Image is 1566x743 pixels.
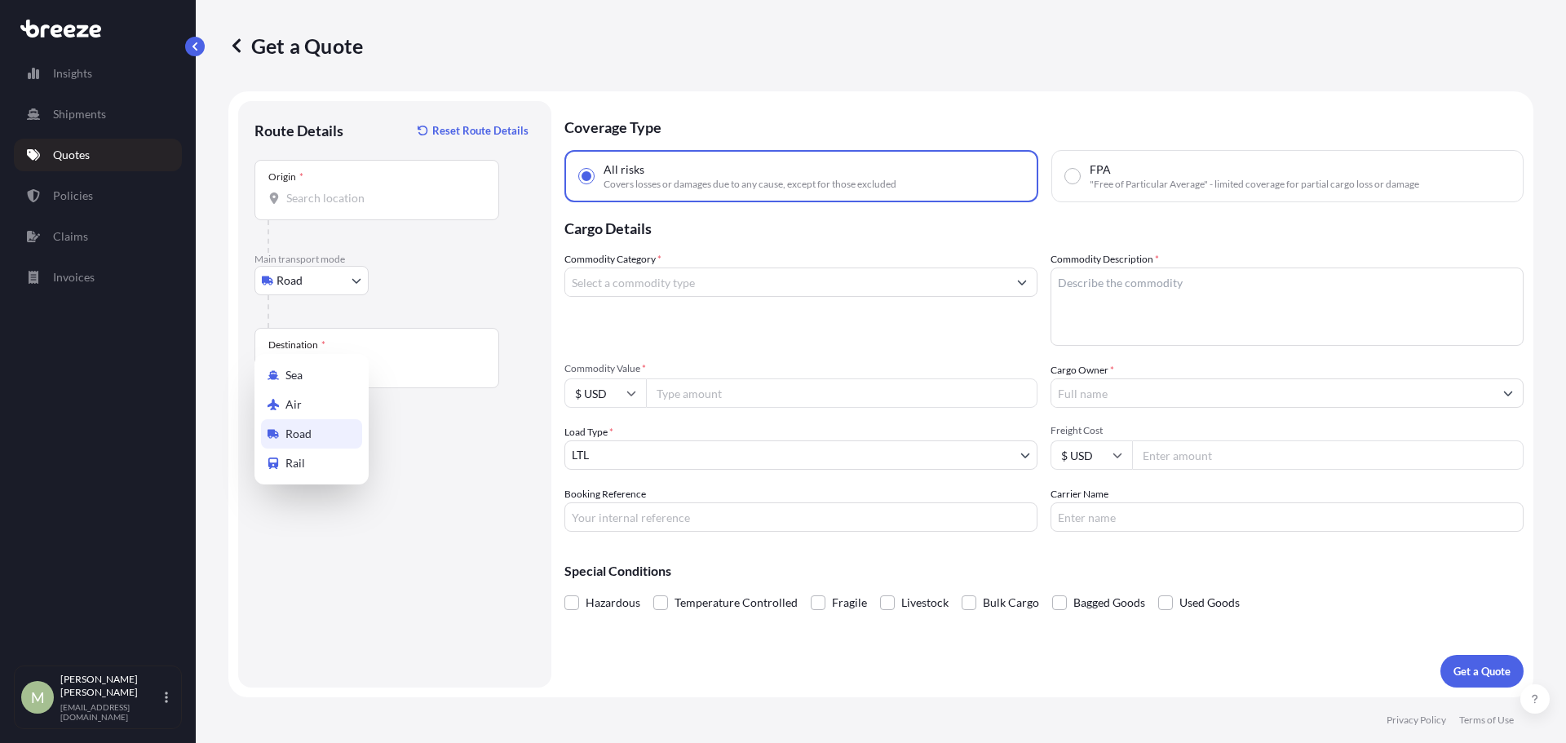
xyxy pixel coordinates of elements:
span: Sea [285,367,303,383]
input: Enter amount [1132,440,1524,470]
div: Select transport [254,354,369,484]
a: Terms of Use [1459,714,1514,727]
span: Temperature Controlled [675,590,798,615]
span: Fragile [832,590,867,615]
div: Destination [268,338,325,352]
span: Road [276,272,303,289]
label: Commodity Description [1051,251,1159,268]
input: Enter name [1051,502,1524,532]
button: Get a Quote [1440,655,1524,688]
p: Route Details [254,121,343,140]
p: Get a Quote [228,33,363,59]
span: Bagged Goods [1073,590,1145,615]
span: Rail [285,455,305,471]
label: Commodity Category [564,251,661,268]
p: Special Conditions [564,564,1524,577]
a: Insights [14,57,182,90]
a: Privacy Policy [1387,714,1446,727]
label: Booking Reference [564,486,646,502]
p: Reset Route Details [432,122,529,139]
span: Livestock [901,590,949,615]
p: Claims [53,228,88,245]
input: Full name [1051,378,1493,408]
span: Hazardous [586,590,640,615]
a: Claims [14,220,182,253]
span: FPA [1090,161,1111,178]
span: All risks [604,161,644,178]
button: Show suggestions [1007,268,1037,297]
input: All risksCovers losses or damages due to any cause, except for those excluded [579,169,594,184]
input: Type amount [646,378,1037,408]
span: Road [285,426,312,442]
span: Commodity Value [564,362,1037,375]
button: Select transport [254,266,369,295]
button: LTL [564,440,1037,470]
span: Bulk Cargo [983,590,1039,615]
span: LTL [572,447,589,463]
input: Destination [286,358,479,374]
input: FPA"Free of Particular Average" - limited coverage for partial cargo loss or damage [1065,169,1080,184]
p: Insights [53,65,92,82]
input: Select a commodity type [565,268,1007,297]
button: Show suggestions [1493,378,1523,408]
input: Your internal reference [564,502,1037,532]
input: Origin [286,190,479,206]
p: Main transport mode [254,253,535,266]
p: [PERSON_NAME] [PERSON_NAME] [60,673,161,699]
a: Quotes [14,139,182,171]
a: Invoices [14,261,182,294]
p: Cargo Details [564,202,1524,251]
span: Freight Cost [1051,424,1524,437]
span: M [31,689,45,705]
p: Coverage Type [564,101,1524,150]
div: Origin [268,170,303,184]
span: Covers losses or damages due to any cause, except for those excluded [604,178,896,191]
p: Quotes [53,147,90,163]
span: Used Goods [1179,590,1240,615]
span: Air [285,396,302,413]
span: Load Type [564,424,613,440]
p: Shipments [53,106,106,122]
p: Policies [53,188,93,204]
label: Cargo Owner [1051,362,1114,378]
span: "Free of Particular Average" - limited coverage for partial cargo loss or damage [1090,178,1419,191]
button: Reset Route Details [409,117,535,144]
p: Get a Quote [1453,663,1511,679]
p: [EMAIL_ADDRESS][DOMAIN_NAME] [60,702,161,722]
label: Carrier Name [1051,486,1108,502]
p: Invoices [53,269,95,285]
a: Shipments [14,98,182,130]
a: Policies [14,179,182,212]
